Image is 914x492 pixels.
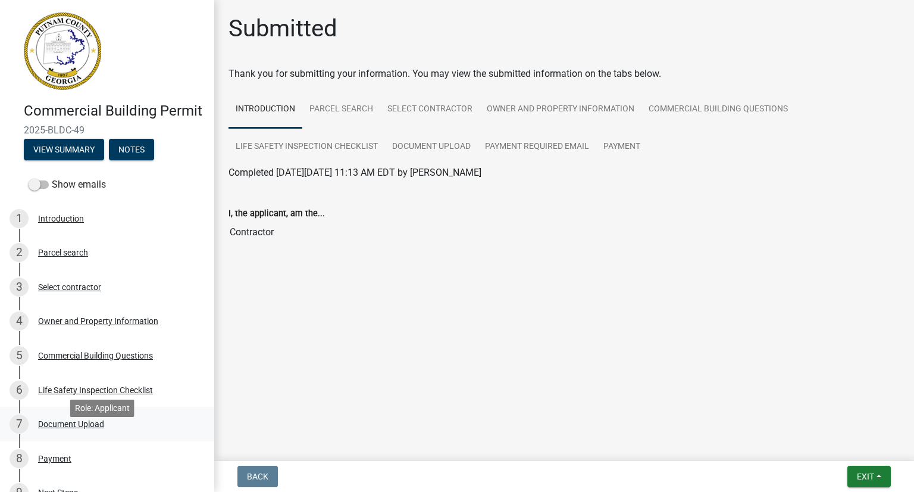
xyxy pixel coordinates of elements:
button: Exit [847,466,891,487]
button: View Summary [24,139,104,160]
span: 2025-BLDC-49 [24,124,190,136]
div: 7 [10,415,29,434]
wm-modal-confirm: Notes [109,145,154,155]
div: Introduction [38,214,84,223]
div: 3 [10,278,29,297]
div: 2 [10,243,29,262]
div: 6 [10,381,29,400]
div: Thank you for submitting your information. You may view the submitted information on the tabs below. [228,67,900,81]
div: 8 [10,449,29,468]
div: Life Safety Inspection Checklist [38,386,153,394]
button: Back [237,466,278,487]
span: Exit [857,472,874,481]
a: Owner and Property Information [480,91,641,129]
a: Life Safety Inspection Checklist [228,128,385,166]
div: Payment [38,454,71,463]
a: Payment [596,128,647,166]
div: Commercial Building Questions [38,351,153,360]
label: Show emails [29,178,106,192]
div: 5 [10,346,29,365]
label: I, the applicant, am the... [228,210,325,218]
span: Completed [DATE][DATE] 11:13 AM EDT by [PERSON_NAME] [228,167,481,178]
div: 1 [10,209,29,228]
h4: Commercial Building Permit [24,102,205,120]
img: Putnam County, Georgia [24,13,101,90]
div: Document Upload [38,420,104,428]
a: Select contractor [380,91,480,129]
div: Select contractor [38,283,101,291]
a: Payment Required Email [478,128,596,166]
a: Commercial Building Questions [641,91,795,129]
a: Introduction [228,91,302,129]
div: 4 [10,312,29,331]
button: Notes [109,139,154,160]
wm-modal-confirm: Summary [24,145,104,155]
a: Parcel search [302,91,380,129]
span: Back [247,472,268,481]
a: Document Upload [385,128,478,166]
h1: Submitted [228,14,337,43]
div: Owner and Property Information [38,317,158,325]
div: Parcel search [38,248,88,257]
div: Role: Applicant [70,400,134,417]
